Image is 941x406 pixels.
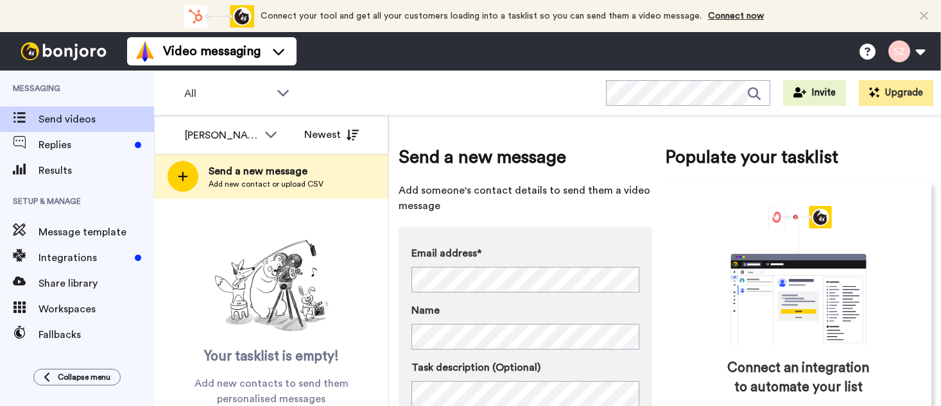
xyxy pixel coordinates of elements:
[184,5,254,28] div: animation
[665,144,931,170] span: Populate your tasklist
[207,235,336,337] img: ready-set-action.png
[295,122,368,148] button: Newest
[15,42,112,60] img: bj-logo-header-white.svg
[39,224,154,240] span: Message template
[859,80,933,106] button: Upgrade
[39,250,130,266] span: Integrations
[39,327,154,343] span: Fallbacks
[708,12,764,21] a: Connect now
[39,112,154,127] span: Send videos
[783,80,846,106] button: Invite
[184,86,270,101] span: All
[163,42,261,60] span: Video messaging
[399,183,652,214] span: Add someone's contact details to send them a video message
[411,303,440,318] span: Name
[411,360,639,375] label: Task description (Optional)
[209,164,324,179] span: Send a new message
[411,246,639,261] label: Email address*
[209,179,324,189] span: Add new contact or upload CSV
[702,206,895,346] div: animation
[39,276,154,291] span: Share library
[39,163,154,178] span: Results
[185,128,258,143] div: [PERSON_NAME]
[261,12,702,21] span: Connect your tool and get all your customers loading into a tasklist so you can send them a video...
[399,144,652,170] span: Send a new message
[720,359,877,397] span: Connect an integration to automate your list
[33,369,121,385] button: Collapse menu
[39,301,154,317] span: Workspaces
[39,137,130,153] span: Replies
[58,372,110,382] span: Collapse menu
[204,347,339,366] span: Your tasklist is empty!
[135,41,155,62] img: vm-color.svg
